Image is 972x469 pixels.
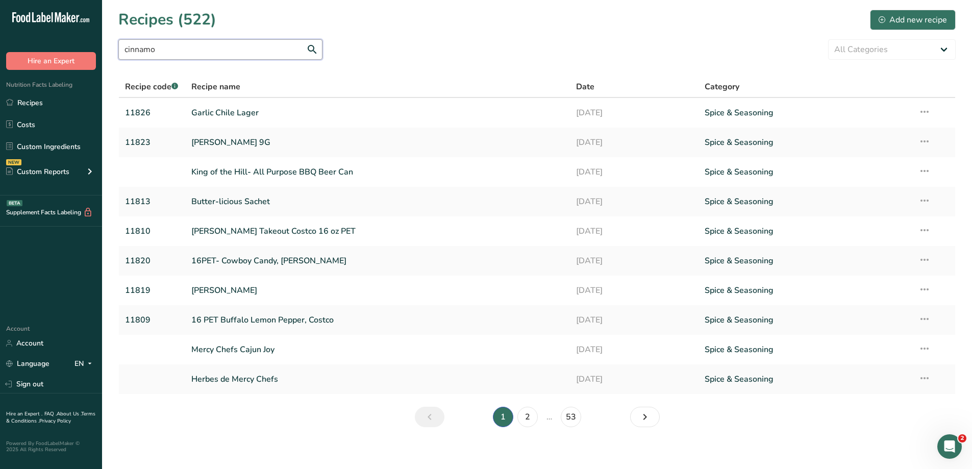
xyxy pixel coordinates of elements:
a: [PERSON_NAME] 9G [191,132,564,153]
div: Add new recipe [879,14,947,26]
a: Garlic Chile Lager [191,102,564,124]
a: King of the Hill- All Purpose BBQ Beer Can [191,161,564,183]
button: Add new recipe [870,10,956,30]
a: Spice & Seasoning [705,161,906,183]
a: [DATE] [576,191,692,212]
a: About Us . [57,410,81,417]
a: [DATE] [576,280,692,301]
a: Privacy Policy [39,417,71,425]
a: 11809 [125,309,179,331]
a: [DATE] [576,339,692,360]
a: 11820 [125,250,179,271]
a: Spice & Seasoning [705,368,906,390]
span: Recipe code [125,81,178,92]
a: 11826 [125,102,179,124]
a: [DATE] [576,102,692,124]
div: NEW [6,159,21,165]
a: [DATE] [576,250,692,271]
a: Butter-licious Sachet [191,191,564,212]
span: Category [705,81,739,93]
a: Spice & Seasoning [705,309,906,331]
a: [DATE] [576,132,692,153]
a: Spice & Seasoning [705,250,906,271]
a: [DATE] [576,368,692,390]
a: Herbes de Mercy Chefs [191,368,564,390]
a: Hire an Expert . [6,410,42,417]
a: [DATE] [576,309,692,331]
iframe: Intercom live chat [937,434,962,459]
a: 11813 [125,191,179,212]
a: [DATE] [576,161,692,183]
a: Spice & Seasoning [705,280,906,301]
a: Spice & Seasoning [705,339,906,360]
a: 11823 [125,132,179,153]
a: [PERSON_NAME] Takeout Costco 16 oz PET [191,220,564,242]
a: Spice & Seasoning [705,102,906,124]
a: 16PET- Cowboy Candy, [PERSON_NAME] [191,250,564,271]
a: Page 2. [517,407,538,427]
a: Language [6,355,49,373]
a: 11819 [125,280,179,301]
a: Spice & Seasoning [705,220,906,242]
a: [DATE] [576,220,692,242]
span: Date [576,81,594,93]
a: Previous page [415,407,444,427]
a: 11810 [125,220,179,242]
a: [PERSON_NAME] [191,280,564,301]
div: Custom Reports [6,166,69,177]
div: Powered By FoodLabelMaker © 2025 All Rights Reserved [6,440,96,453]
a: Next page [630,407,660,427]
a: 16 PET Buffalo Lemon Pepper, Costco [191,309,564,331]
span: 2 [958,434,966,442]
span: Recipe name [191,81,240,93]
button: Hire an Expert [6,52,96,70]
a: Terms & Conditions . [6,410,95,425]
a: Spice & Seasoning [705,132,906,153]
div: EN [74,358,96,370]
h1: Recipes (522) [118,8,216,31]
a: Page 53. [561,407,581,427]
div: BETA [7,200,22,206]
input: Search for recipe [118,39,322,60]
a: Mercy Chefs Cajun Joy [191,339,564,360]
a: FAQ . [44,410,57,417]
a: Spice & Seasoning [705,191,906,212]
